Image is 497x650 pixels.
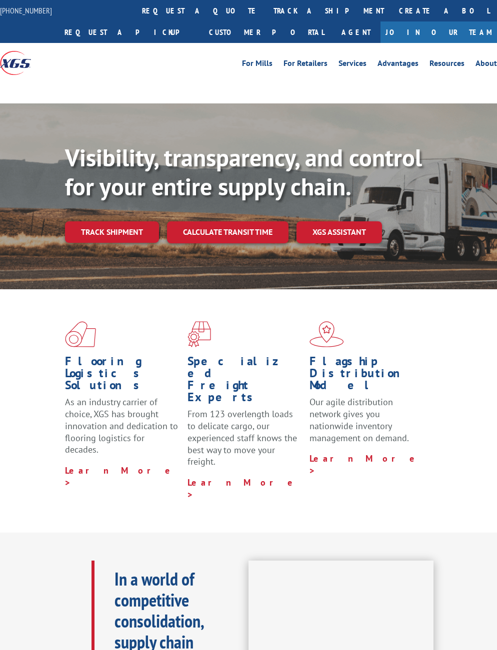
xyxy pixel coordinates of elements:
[187,321,211,347] img: xgs-icon-focused-on-flooring-red
[283,59,327,70] a: For Retailers
[429,59,464,70] a: Resources
[65,396,178,455] span: As an industry carrier of choice, XGS has brought innovation and dedication to flooring logistics...
[187,408,302,477] p: From 123 overlength loads to delicate cargo, our experienced staff knows the best way to move you...
[187,477,297,500] a: Learn More >
[331,21,380,43] a: Agent
[380,21,497,43] a: Join Our Team
[65,355,180,396] h1: Flooring Logistics Solutions
[309,321,344,347] img: xgs-icon-flagship-distribution-model-red
[309,396,409,443] span: Our agile distribution network gives you nationwide inventory management on demand.
[242,59,272,70] a: For Mills
[309,453,419,476] a: Learn More >
[475,59,497,70] a: About
[187,355,302,408] h1: Specialized Freight Experts
[309,355,424,396] h1: Flagship Distribution Model
[296,221,382,243] a: XGS ASSISTANT
[201,21,331,43] a: Customer Portal
[377,59,418,70] a: Advantages
[65,221,159,242] a: Track shipment
[57,21,201,43] a: Request a pickup
[167,221,288,243] a: Calculate transit time
[65,465,174,488] a: Learn More >
[65,142,422,202] b: Visibility, transparency, and control for your entire supply chain.
[65,321,96,347] img: xgs-icon-total-supply-chain-intelligence-red
[338,59,366,70] a: Services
